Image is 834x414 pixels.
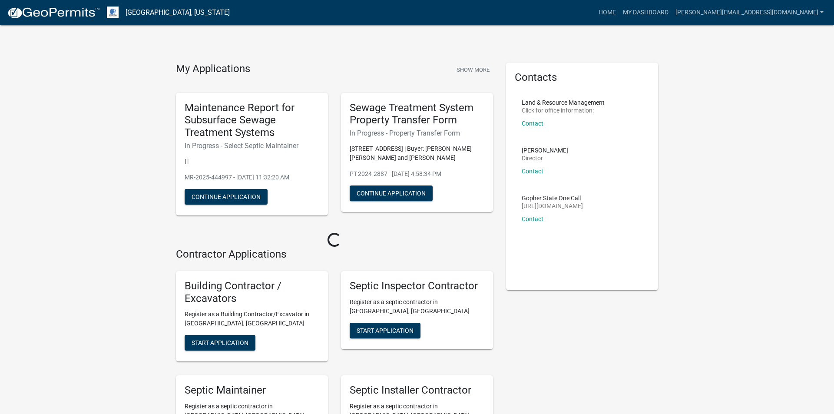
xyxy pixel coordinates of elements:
p: | | [185,157,319,166]
button: Show More [453,63,493,77]
p: MR-2025-444997 - [DATE] 11:32:20 AM [185,173,319,182]
h4: My Applications [176,63,250,76]
p: [PERSON_NAME] [522,147,568,153]
span: Start Application [357,327,414,334]
span: Start Application [192,339,248,346]
h6: In Progress - Select Septic Maintainer [185,142,319,150]
p: Register as a septic contractor in [GEOGRAPHIC_DATA], [GEOGRAPHIC_DATA] [350,298,484,316]
h5: Septic Maintainer [185,384,319,397]
button: Continue Application [350,185,433,201]
p: Click for office information: [522,107,605,113]
h5: Septic Installer Contractor [350,384,484,397]
img: Otter Tail County, Minnesota [107,7,119,18]
h4: Contractor Applications [176,248,493,261]
p: Gopher State One Call [522,195,583,201]
h5: Building Contractor / Excavators [185,280,319,305]
a: Contact [522,168,543,175]
h5: Maintenance Report for Subsurface Sewage Treatment Systems [185,102,319,139]
button: Start Application [185,335,255,351]
h5: Contacts [515,71,649,84]
p: Land & Resource Management [522,99,605,106]
a: [PERSON_NAME][EMAIL_ADDRESS][DOMAIN_NAME] [672,4,827,21]
a: Contact [522,120,543,127]
h6: In Progress - Property Transfer Form [350,129,484,137]
p: [STREET_ADDRESS] | Buyer: [PERSON_NAME] [PERSON_NAME] and [PERSON_NAME] [350,144,484,162]
p: Director [522,155,568,161]
p: [URL][DOMAIN_NAME] [522,203,583,209]
h5: Sewage Treatment System Property Transfer Form [350,102,484,127]
button: Continue Application [185,189,268,205]
a: My Dashboard [619,4,672,21]
a: [GEOGRAPHIC_DATA], [US_STATE] [126,5,230,20]
p: PT-2024-2887 - [DATE] 4:58:34 PM [350,169,484,179]
h5: Septic Inspector Contractor [350,280,484,292]
a: Home [595,4,619,21]
a: Contact [522,215,543,222]
p: Register as a Building Contractor/Excavator in [GEOGRAPHIC_DATA], [GEOGRAPHIC_DATA] [185,310,319,328]
button: Start Application [350,323,420,338]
